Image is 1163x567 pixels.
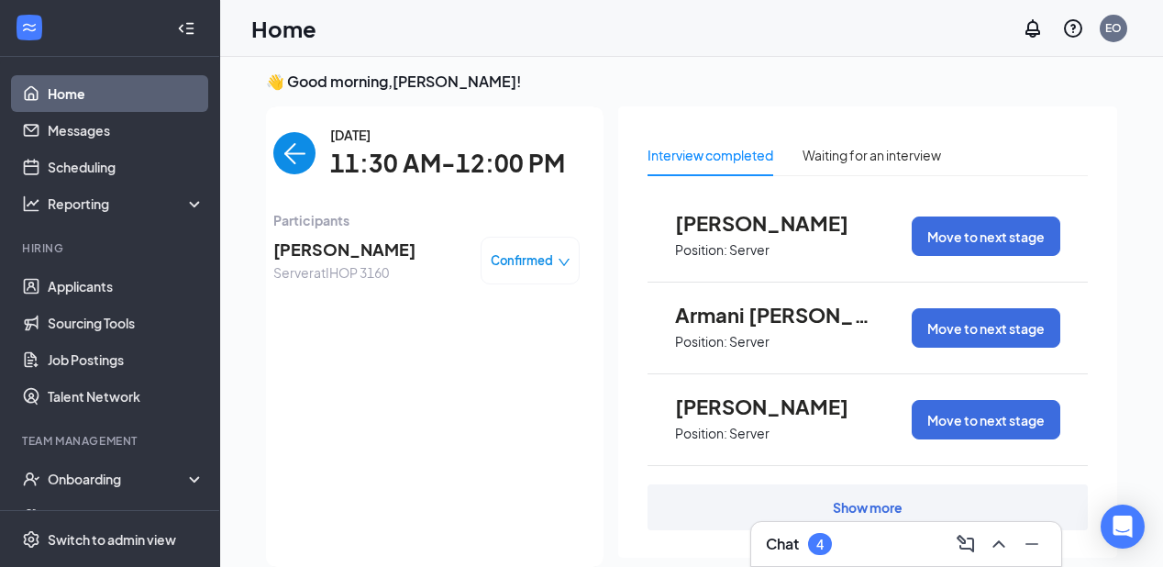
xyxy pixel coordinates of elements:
[491,251,553,270] span: Confirmed
[912,217,1060,256] button: Move to next stage
[1105,20,1122,36] div: EO
[1017,529,1047,559] button: Minimize
[48,341,205,378] a: Job Postings
[912,308,1060,348] button: Move to next stage
[22,530,40,549] svg: Settings
[955,533,977,555] svg: ComposeMessage
[675,211,877,235] span: [PERSON_NAME]
[675,395,877,418] span: [PERSON_NAME]
[766,534,799,554] h3: Chat
[833,498,903,517] div: Show more
[675,303,877,327] span: Armani [PERSON_NAME]
[675,425,727,442] p: Position:
[648,145,773,165] div: Interview completed
[48,195,205,213] div: Reporting
[330,145,565,183] span: 11:30 AM-12:00 PM
[48,470,189,488] div: Onboarding
[22,433,201,449] div: Team Management
[177,19,195,38] svg: Collapse
[330,125,565,145] span: [DATE]
[675,333,727,350] p: Position:
[951,529,980,559] button: ComposeMessage
[988,533,1010,555] svg: ChevronUp
[20,18,39,37] svg: WorkstreamLogo
[1062,17,1084,39] svg: QuestionInfo
[48,378,205,415] a: Talent Network
[1021,533,1043,555] svg: Minimize
[1101,505,1145,549] div: Open Intercom Messenger
[266,72,1117,92] h3: 👋 Good morning, [PERSON_NAME] !
[273,132,316,174] button: back-button
[48,497,205,534] a: Team
[48,75,205,112] a: Home
[22,240,201,256] div: Hiring
[675,241,727,259] p: Position:
[803,145,941,165] div: Waiting for an interview
[48,149,205,185] a: Scheduling
[251,13,316,44] h1: Home
[729,241,770,259] p: Server
[22,470,40,488] svg: UserCheck
[912,400,1060,439] button: Move to next stage
[48,112,205,149] a: Messages
[558,256,570,269] span: down
[984,529,1013,559] button: ChevronUp
[48,268,205,305] a: Applicants
[48,530,176,549] div: Switch to admin view
[48,305,205,341] a: Sourcing Tools
[729,333,770,350] p: Server
[1022,17,1044,39] svg: Notifications
[22,195,40,213] svg: Analysis
[273,262,415,283] span: Server at IHOP 3160
[729,425,770,442] p: Server
[816,537,824,552] div: 4
[273,237,415,262] span: [PERSON_NAME]
[273,210,580,230] span: Participants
